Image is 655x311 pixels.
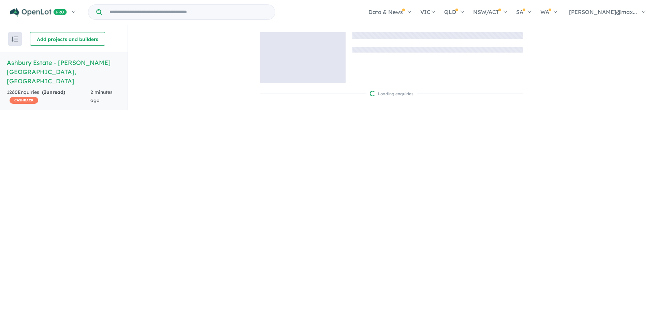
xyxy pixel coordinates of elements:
[30,32,105,46] button: Add projects and builders
[7,88,90,105] div: 1260 Enquir ies
[370,90,413,97] div: Loading enquiries
[7,58,121,86] h5: Ashbury Estate - [PERSON_NAME][GEOGRAPHIC_DATA] , [GEOGRAPHIC_DATA]
[103,5,274,19] input: Try estate name, suburb, builder or developer
[42,89,65,95] strong: ( unread)
[90,89,113,103] span: 2 minutes ago
[569,9,637,15] span: [PERSON_NAME]@max...
[10,97,38,104] span: CASHBACK
[44,89,46,95] span: 3
[12,37,18,42] img: sort.svg
[10,8,67,17] img: Openlot PRO Logo White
